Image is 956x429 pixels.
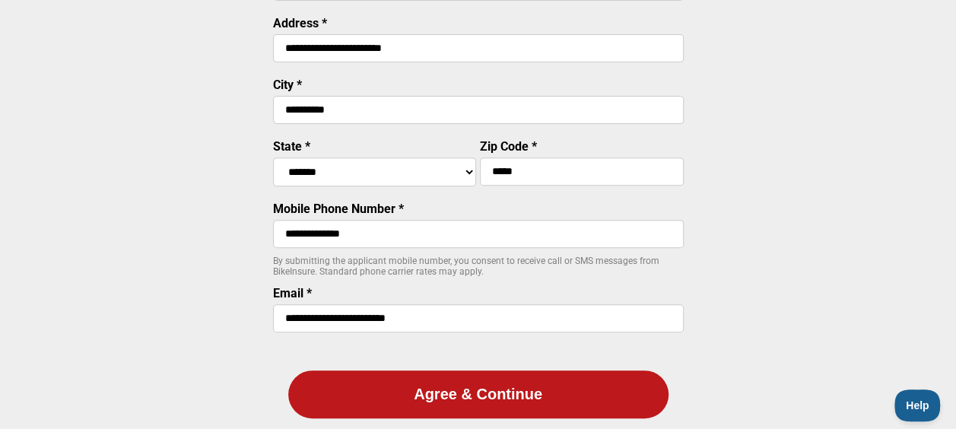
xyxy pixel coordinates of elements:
[273,16,327,30] label: Address *
[894,389,941,421] iframe: Toggle Customer Support
[273,256,684,277] p: By submitting the applicant mobile number, you consent to receive call or SMS messages from BikeI...
[288,370,669,418] button: Agree & Continue
[480,139,537,154] label: Zip Code *
[273,286,312,300] label: Email *
[273,139,310,154] label: State *
[273,78,302,92] label: City *
[273,202,404,216] label: Mobile Phone Number *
